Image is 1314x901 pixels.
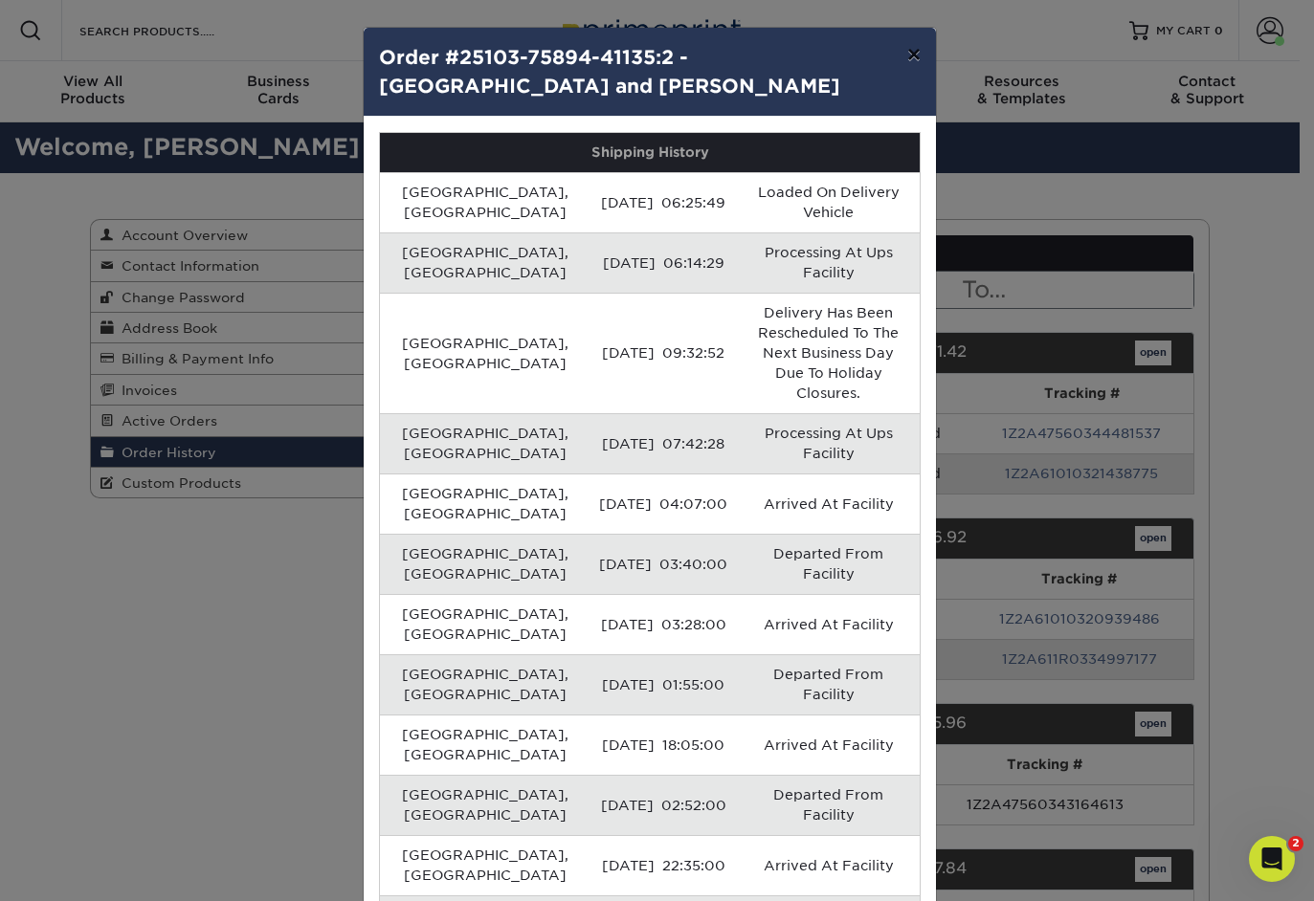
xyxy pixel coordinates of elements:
td: Delivery Has Been Rescheduled To The Next Business Day Due To Holiday Closures. [737,293,920,413]
td: [GEOGRAPHIC_DATA], [GEOGRAPHIC_DATA] [380,654,590,714]
td: Departed From Facility [737,775,920,835]
td: Processing At Ups Facility [737,232,920,293]
td: [GEOGRAPHIC_DATA], [GEOGRAPHIC_DATA] [380,714,590,775]
td: [GEOGRAPHIC_DATA], [GEOGRAPHIC_DATA] [380,835,590,895]
td: [DATE] 04:07:00 [590,473,737,534]
td: [DATE] 06:25:49 [590,172,737,232]
td: [DATE] 03:40:00 [590,534,737,594]
td: Arrived At Facility [737,714,920,775]
iframe: Intercom live chat [1249,836,1295,882]
td: [GEOGRAPHIC_DATA], [GEOGRAPHIC_DATA] [380,473,590,534]
h4: Order #25103-75894-41135:2 - [GEOGRAPHIC_DATA] and [PERSON_NAME] [379,43,921,100]
td: [GEOGRAPHIC_DATA], [GEOGRAPHIC_DATA] [380,534,590,594]
td: Processing At Ups Facility [737,413,920,473]
td: [DATE] 09:32:52 [590,293,737,413]
td: Arrived At Facility [737,594,920,654]
td: [GEOGRAPHIC_DATA], [GEOGRAPHIC_DATA] [380,775,590,835]
td: [GEOGRAPHIC_DATA], [GEOGRAPHIC_DATA] [380,293,590,413]
th: Shipping History [380,133,920,172]
td: Departed From Facility [737,654,920,714]
td: Arrived At Facility [737,835,920,895]
td: [DATE] 18:05:00 [590,714,737,775]
td: [DATE] 06:14:29 [590,232,737,293]
td: [GEOGRAPHIC_DATA], [GEOGRAPHIC_DATA] [380,413,590,473]
td: Departed From Facility [737,534,920,594]
td: [GEOGRAPHIC_DATA], [GEOGRAPHIC_DATA] [380,172,590,232]
td: [GEOGRAPHIC_DATA], [GEOGRAPHIC_DATA] [380,232,590,293]
td: [DATE] 03:28:00 [590,594,737,654]
td: [DATE] 02:52:00 [590,775,737,835]
span: 2 [1288,836,1303,851]
td: [DATE] 01:55:00 [590,654,737,714]
td: Loaded On Delivery Vehicle [737,172,920,232]
td: [DATE] 07:42:28 [590,413,737,473]
td: [GEOGRAPHIC_DATA], [GEOGRAPHIC_DATA] [380,594,590,654]
td: Arrived At Facility [737,473,920,534]
td: [DATE] 22:35:00 [590,835,737,895]
button: × [892,28,936,81]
